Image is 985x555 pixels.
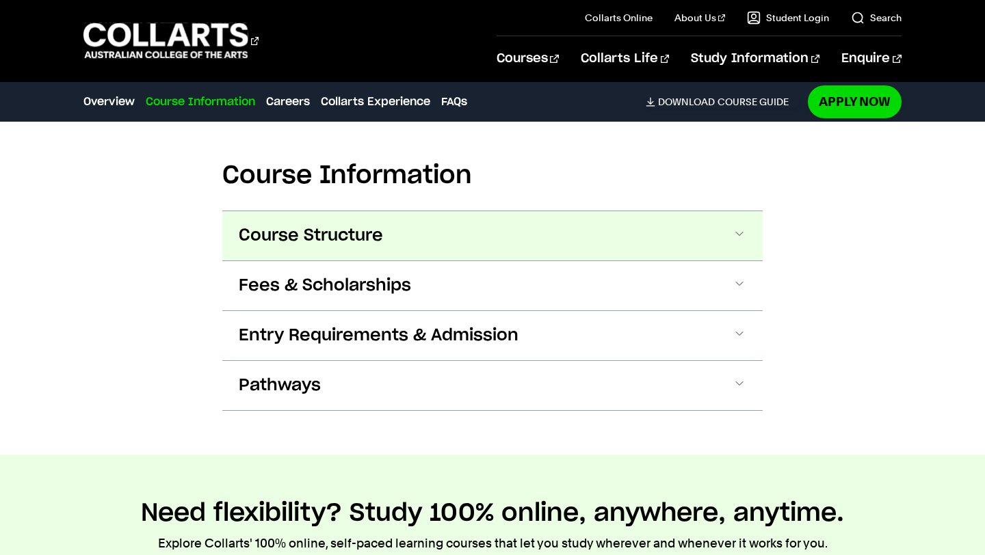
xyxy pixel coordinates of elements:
div: Go to homepage [83,21,259,60]
a: DownloadCourse Guide [646,96,800,108]
a: Overview [83,94,135,110]
a: Collarts Experience [321,94,430,110]
a: Collarts Life [581,36,669,81]
a: Apply Now [808,85,902,118]
a: Enquire [841,36,901,81]
a: Search [851,11,902,25]
span: Download [658,96,715,108]
a: Collarts Online [585,11,653,25]
span: Course Structure [239,225,383,247]
a: Careers [266,94,310,110]
a: Courses [497,36,559,81]
span: Fees & Scholarships [239,275,411,297]
button: Fees & Scholarships [222,261,763,310]
span: Pathways [239,375,321,396]
a: About Us [674,11,725,25]
a: Student Login [747,11,829,25]
a: Course Information [146,94,255,110]
span: Entry Requirements & Admission [239,325,518,347]
h2: Course Information [222,161,763,191]
button: Pathways [222,361,763,410]
p: Explore Collarts' 100% online, self-paced learning courses that let you study wherever and whenev... [158,534,828,553]
a: FAQs [441,94,467,110]
button: Entry Requirements & Admission [222,311,763,360]
button: Course Structure [222,211,763,260]
h2: Need flexibility? Study 100% online, anywhere, anytime. [141,498,844,528]
a: Study Information [691,36,819,81]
